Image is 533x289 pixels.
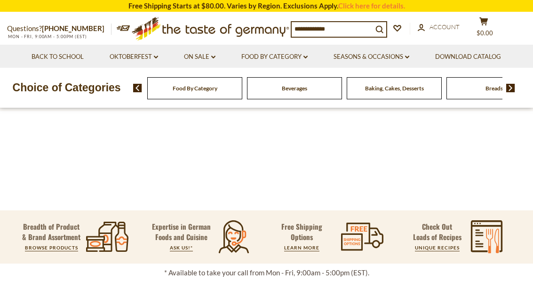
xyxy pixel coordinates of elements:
[25,245,78,250] a: BROWSE PRODUCTS
[506,84,515,92] img: next arrow
[241,52,308,62] a: Food By Category
[110,52,158,62] a: Oktoberfest
[338,1,405,10] a: Click here for details.
[32,52,84,62] a: Back to School
[271,221,333,242] p: Free Shipping Options
[42,24,104,32] a: [PHONE_NUMBER]
[413,221,461,242] p: Check Out Loads of Recipes
[133,84,142,92] img: previous arrow
[170,245,193,250] a: ASK US!*
[148,221,215,242] p: Expertise in German Foods and Cuisine
[418,22,460,32] a: Account
[7,23,111,35] p: Questions?
[485,85,503,92] a: Breads
[22,221,81,242] p: Breadth of Product & Brand Assortment
[282,85,307,92] a: Beverages
[334,52,409,62] a: Seasons & Occasions
[184,52,215,62] a: On Sale
[173,85,217,92] a: Food By Category
[284,245,319,250] a: LEARN MORE
[477,29,493,37] span: $0.00
[7,34,87,39] span: MON - FRI, 9:00AM - 5:00PM (EST)
[415,245,460,250] a: UNIQUE RECIPES
[469,17,498,40] button: $0.00
[430,23,460,31] span: Account
[365,85,424,92] a: Baking, Cakes, Desserts
[435,52,501,62] a: Download Catalog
